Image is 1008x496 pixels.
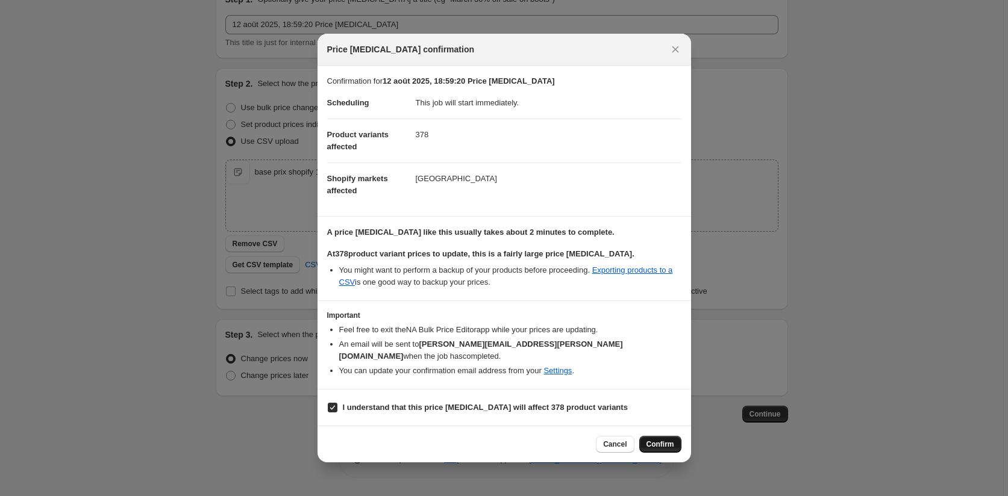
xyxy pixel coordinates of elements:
button: Close [667,41,684,58]
p: Confirmation for [327,75,681,87]
a: Exporting products to a CSV [339,265,673,287]
button: Confirm [639,436,681,453]
li: You might want to perform a backup of your products before proceeding. is one good way to backup ... [339,264,681,288]
h3: Important [327,311,681,320]
dd: This job will start immediately. [416,87,681,119]
li: An email will be sent to when the job has completed . [339,338,681,362]
span: Product variants affected [327,130,389,151]
a: Settings [543,366,572,375]
b: [PERSON_NAME][EMAIL_ADDRESS][PERSON_NAME][DOMAIN_NAME] [339,339,623,361]
dd: 378 [416,119,681,150]
dd: [GEOGRAPHIC_DATA] [416,163,681,194]
span: Scheduling [327,98,369,107]
b: A price [MEDICAL_DATA] like this usually takes about 2 minutes to complete. [327,228,615,237]
li: Feel free to exit the NA Bulk Price Editor app while your prices are updating. [339,324,681,336]
b: At 378 product variant prices to update, this is a fairly large price [MEDICAL_DATA]. [327,249,634,258]
span: Confirm [646,439,674,449]
li: You can update your confirmation email address from your . [339,365,681,377]
span: Cancel [603,439,627,449]
span: Shopify markets affected [327,174,388,195]
span: Price [MEDICAL_DATA] confirmation [327,43,475,55]
b: I understand that this price [MEDICAL_DATA] will affect 378 product variants [343,403,628,412]
b: 12 août 2025, 18:59:20 Price [MEDICAL_DATA] [383,76,555,85]
button: Cancel [596,436,634,453]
